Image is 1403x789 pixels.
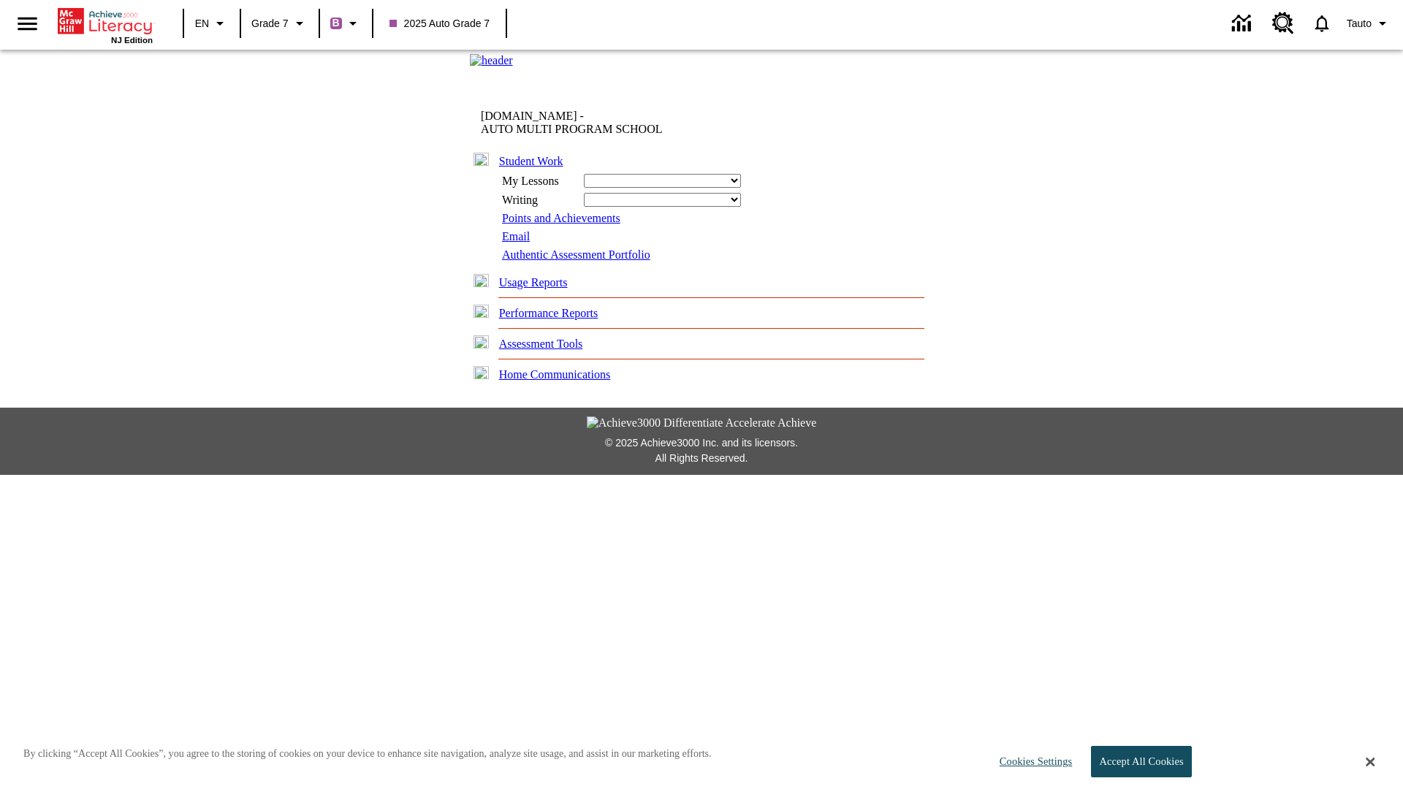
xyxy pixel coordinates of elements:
img: plus.gif [474,335,489,348]
a: Email [502,230,530,243]
a: Notifications [1303,4,1341,42]
p: By clicking “Accept All Cookies”, you agree to the storing of cookies on your device to enhance s... [23,747,712,761]
span: NJ Edition [111,36,153,45]
button: Close [1366,755,1375,769]
a: Resource Center, Will open in new tab [1263,4,1303,43]
div: Writing [502,194,575,207]
button: Cookies Settings [986,747,1078,777]
a: Home Communications [499,368,610,381]
div: My Lessons [502,175,575,188]
span: Grade 7 [251,16,289,31]
a: Authentic Assessment Portfolio [502,248,650,261]
img: plus.gif [474,274,489,287]
img: plus.gif [474,305,489,318]
a: Data Center [1223,4,1263,44]
button: Grade: Grade 7, Select a grade [246,10,314,37]
a: Points and Achievements [502,212,620,224]
span: Tauto [1347,16,1372,31]
div: Home [58,5,153,45]
img: minus.gif [474,153,489,166]
a: Student Work [499,155,563,167]
img: plus.gif [474,366,489,379]
img: Achieve3000 Differentiate Accelerate Achieve [587,416,817,430]
td: [DOMAIN_NAME] - [481,110,750,136]
span: B [332,14,340,32]
a: Usage Reports [499,276,568,289]
img: header [470,54,513,67]
a: Assessment Tools [499,338,583,350]
button: Boost Class color is purple. Change class color [324,10,368,37]
button: Open side menu [6,2,49,45]
button: Language: EN, Select a language [189,10,235,37]
button: Accept All Cookies [1091,746,1191,777]
span: EN [195,16,209,31]
button: Profile/Settings [1341,10,1397,37]
span: 2025 Auto Grade 7 [389,16,490,31]
a: Performance Reports [499,307,598,319]
nobr: AUTO MULTI PROGRAM SCHOOL [481,123,662,135]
